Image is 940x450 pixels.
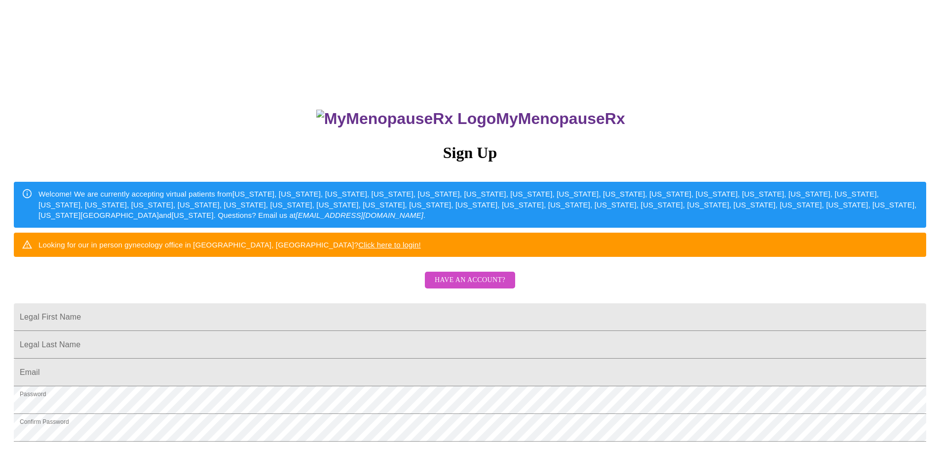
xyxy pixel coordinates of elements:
a: Have an account? [422,283,518,291]
div: Welcome! We are currently accepting virtual patients from [US_STATE], [US_STATE], [US_STATE], [US... [38,185,918,224]
h3: Sign Up [14,144,926,162]
button: Have an account? [425,272,515,289]
img: MyMenopauseRx Logo [316,110,496,128]
h3: MyMenopauseRx [15,110,927,128]
a: Click here to login! [358,241,421,249]
div: Looking for our in person gynecology office in [GEOGRAPHIC_DATA], [GEOGRAPHIC_DATA]? [38,236,421,254]
em: [EMAIL_ADDRESS][DOMAIN_NAME] [296,211,423,219]
span: Have an account? [435,274,505,286]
